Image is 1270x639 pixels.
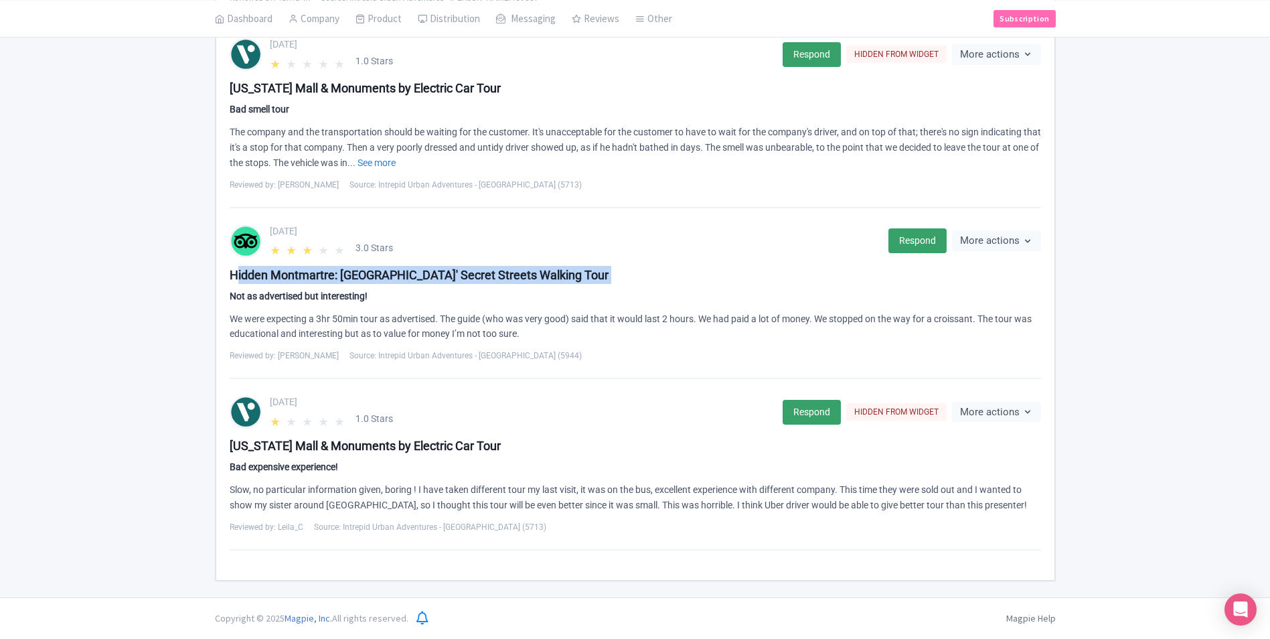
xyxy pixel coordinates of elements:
span: ★ [302,241,315,255]
div: [US_STATE] Mall & Monuments by Electric Car Tour [230,437,1041,455]
a: Respond [783,400,841,425]
span: Source: Intrepid Urban Adventures - [GEOGRAPHIC_DATA] (5713) [314,521,546,533]
span: ★ [270,55,283,68]
div: Hidden Montmartre: [GEOGRAPHIC_DATA]' Secret Streets Walking Tour [230,266,1041,284]
img: viator-round-color-01-75e0e71c4bf787f1c8912121e6bb0b85.svg [231,396,260,428]
span: ★ [286,413,299,426]
span: ★ [334,55,347,68]
span: ★ [302,413,315,426]
div: Copyright © 2025 All rights reserved. [207,612,416,626]
span: Reviewed by: Leila_C [230,521,303,533]
a: Respond [888,228,947,253]
span: ★ [318,55,331,68]
div: HIDDEN FROM WIDGET [846,403,947,421]
span: ★ [318,413,331,426]
span: ★ [318,241,331,255]
span: Reviewed by: [PERSON_NAME] [230,350,339,362]
div: Not as advertised but interesting! [230,289,1041,303]
span: Reviewed by: [PERSON_NAME] [230,179,339,191]
img: viator-round-color-01-75e0e71c4bf787f1c8912121e6bb0b85.svg [231,38,260,70]
div: [US_STATE] Mall & Monuments by Electric Car Tour [230,79,1041,97]
span: ★ [334,413,347,426]
div: [DATE] [270,224,880,238]
div: Slow, no particular information given, boring ! I have taken different tour my last visit, it was... [230,482,1041,513]
button: More actions [952,44,1041,65]
span: ★ [270,413,283,426]
button: More actions [952,230,1041,251]
a: ... See more [347,157,396,168]
span: ★ [334,241,347,255]
span: ★ [270,241,283,255]
a: Respond [783,42,841,67]
span: Magpie, Inc. [285,612,332,624]
div: Bad expensive experience! [230,460,1041,474]
span: 3.0 Stars [355,241,393,255]
div: [DATE] [270,38,775,52]
div: [DATE] [270,395,775,409]
span: Source: Intrepid Urban Adventures - [GEOGRAPHIC_DATA] (5944) [349,350,582,362]
div: HIDDEN FROM WIDGET [846,46,947,63]
button: More actions [952,402,1041,423]
span: Source: Intrepid Urban Adventures - [GEOGRAPHIC_DATA] (5713) [349,179,582,191]
a: Magpie Help [1006,612,1056,624]
span: ★ [286,55,299,68]
div: Bad smell tour [230,102,1041,117]
div: Open Intercom Messenger [1224,593,1257,626]
div: The company and the transportation should be waiting for the customer. It's unacceptable for the ... [230,125,1041,170]
a: Subscription [994,9,1055,27]
div: We were expecting a 3hr 50min tour as advertised. The guide (who was very good) said that it woul... [230,311,1041,342]
span: 1.0 Stars [355,54,393,68]
span: 1.0 Stars [355,412,393,426]
span: ★ [302,55,315,68]
span: ★ [286,241,299,255]
img: tripadvisor-round-color-01-c2602b701674d379597ad6f140e4ef40.svg [231,225,260,257]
